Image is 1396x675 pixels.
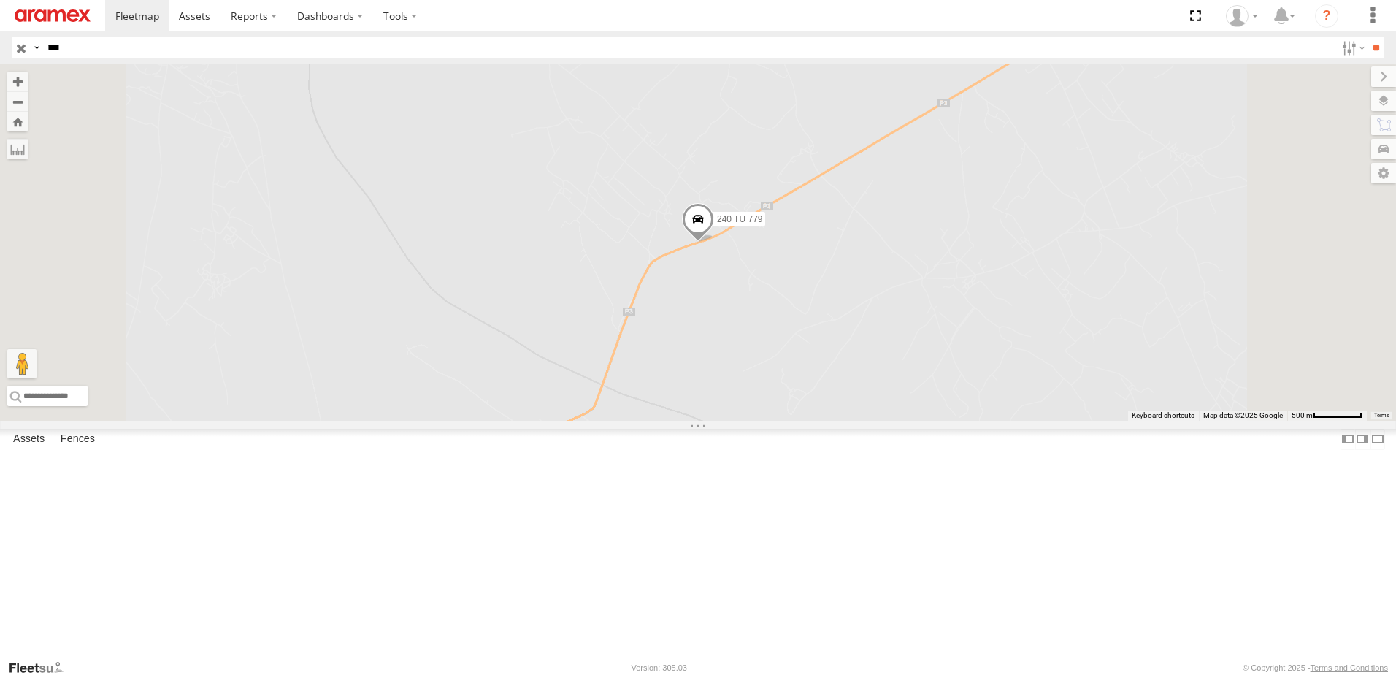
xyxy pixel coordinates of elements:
button: Keyboard shortcuts [1132,411,1194,421]
div: © Copyright 2025 - [1243,663,1388,672]
label: Dock Summary Table to the Right [1355,429,1370,450]
button: Drag Pegman onto the map to open Street View [7,349,37,378]
label: Search Filter Options [1336,37,1368,58]
span: Map data ©2025 Google [1203,411,1283,419]
label: Map Settings [1371,163,1396,183]
button: Zoom in [7,72,28,91]
button: Zoom out [7,91,28,112]
label: Measure [7,139,28,159]
label: Fences [53,429,102,449]
span: 500 m [1292,411,1313,419]
a: Visit our Website [8,660,75,675]
button: Map Scale: 500 m per 64 pixels [1287,411,1367,421]
label: Search Query [31,37,42,58]
div: Version: 305.03 [632,663,687,672]
label: Assets [6,429,52,449]
div: Nejah Benkhalifa [1221,5,1263,27]
a: Terms and Conditions [1311,663,1388,672]
img: aramex-logo.svg [15,9,91,22]
label: Hide Summary Table [1370,429,1385,450]
a: Terms [1374,413,1389,419]
button: Zoom Home [7,112,28,131]
label: Dock Summary Table to the Left [1341,429,1355,450]
i: ? [1315,4,1338,28]
span: 240 TU 779 [717,215,763,225]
